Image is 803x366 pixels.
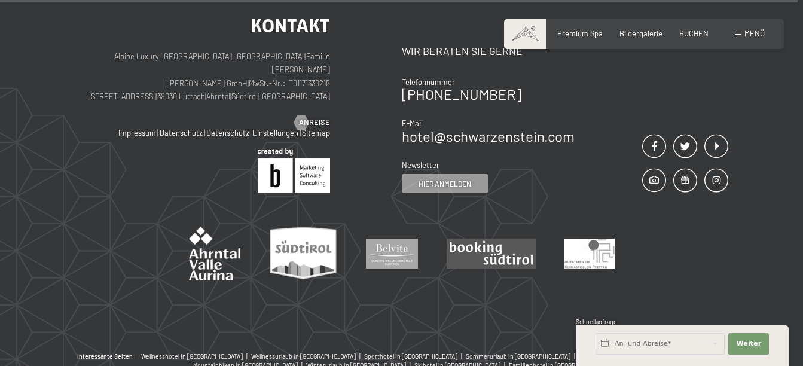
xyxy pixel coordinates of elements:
span: E-Mail [402,118,423,128]
span: | [230,91,231,101]
span: | [248,78,249,88]
a: Bildergalerie [619,29,662,38]
span: | [156,91,157,101]
span: | [572,353,579,360]
span: | [357,353,364,360]
span: | [258,91,259,101]
a: [PHONE_NUMBER] [402,86,521,103]
img: Brandnamic GmbH | Leading Hospitality Solutions [258,148,330,193]
a: Anreise [294,117,330,128]
a: Sporthotel in [GEOGRAPHIC_DATA] | [364,352,466,361]
span: Weiter [736,339,761,349]
a: Sommerurlaub in [GEOGRAPHIC_DATA] | [466,352,579,361]
span: Sporthotel in [GEOGRAPHIC_DATA] [364,353,457,360]
button: Weiter [728,333,769,355]
span: Menü [744,29,765,38]
a: Sitemap [302,128,330,138]
span: | [157,128,158,138]
span: | [244,353,251,360]
b: Interessante Seiten: [77,352,135,361]
span: | [300,128,301,138]
a: Datenschutz [160,128,203,138]
span: Kontakt [251,14,330,37]
a: Wellnesshotel in [GEOGRAPHIC_DATA] | [141,352,251,361]
span: Wellnessurlaub in [GEOGRAPHIC_DATA] [251,353,356,360]
span: | [305,51,306,61]
span: Telefonnummer [402,77,455,87]
span: | [459,353,466,360]
a: Datenschutz-Einstellungen [206,128,298,138]
span: Hier anmelden [419,179,471,189]
a: Impressum [118,128,156,138]
a: BUCHEN [679,29,709,38]
span: Anreise [299,117,330,128]
span: | [204,128,205,138]
span: Wir beraten Sie gerne [402,44,523,57]
span: Wellnesshotel in [GEOGRAPHIC_DATA] [141,353,243,360]
span: Newsletter [402,160,439,170]
p: Alpine Luxury [GEOGRAPHIC_DATA] [GEOGRAPHIC_DATA] Familie [PERSON_NAME] [PERSON_NAME] GmbH MwSt.-... [75,50,330,103]
a: Wellnessurlaub in [GEOGRAPHIC_DATA] | [251,352,364,361]
a: hotel@schwarzenstein.com [402,127,575,145]
span: | [205,91,206,101]
a: Premium Spa [557,29,603,38]
span: Sommerurlaub in [GEOGRAPHIC_DATA] [466,353,570,360]
span: Schnellanfrage [576,318,617,325]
